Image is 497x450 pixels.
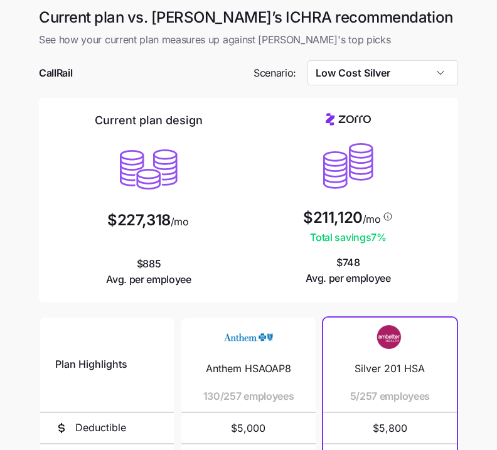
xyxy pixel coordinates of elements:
[303,230,393,245] span: Total savings 7 %
[106,272,191,287] span: Avg. per employee
[39,32,458,48] span: See how your current plan measures up against [PERSON_NAME]'s top picks
[171,217,189,227] span: /mo
[39,8,458,27] h1: Current plan vs. [PERSON_NAME]’s ICHRA recommendation
[363,214,381,224] span: /mo
[107,213,170,228] span: $227,318
[206,361,291,377] span: Anthem HSAOAP8
[196,413,300,443] span: $5,000
[350,388,430,404] span: 5/257 employees
[338,413,442,443] span: $5,800
[303,210,362,225] span: $211,120
[95,113,203,128] h2: Current plan design
[355,361,425,377] span: Silver 201 HSA
[55,356,127,372] span: Plan Highlights
[306,271,391,286] span: Avg. per employee
[106,256,191,287] span: $885
[306,255,391,286] span: $748
[75,420,126,436] span: Deductible
[254,65,296,81] span: Scenario:
[223,325,274,349] img: Carrier
[365,325,415,349] img: Carrier
[39,65,72,81] span: CallRail
[203,388,294,404] span: 130/257 employees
